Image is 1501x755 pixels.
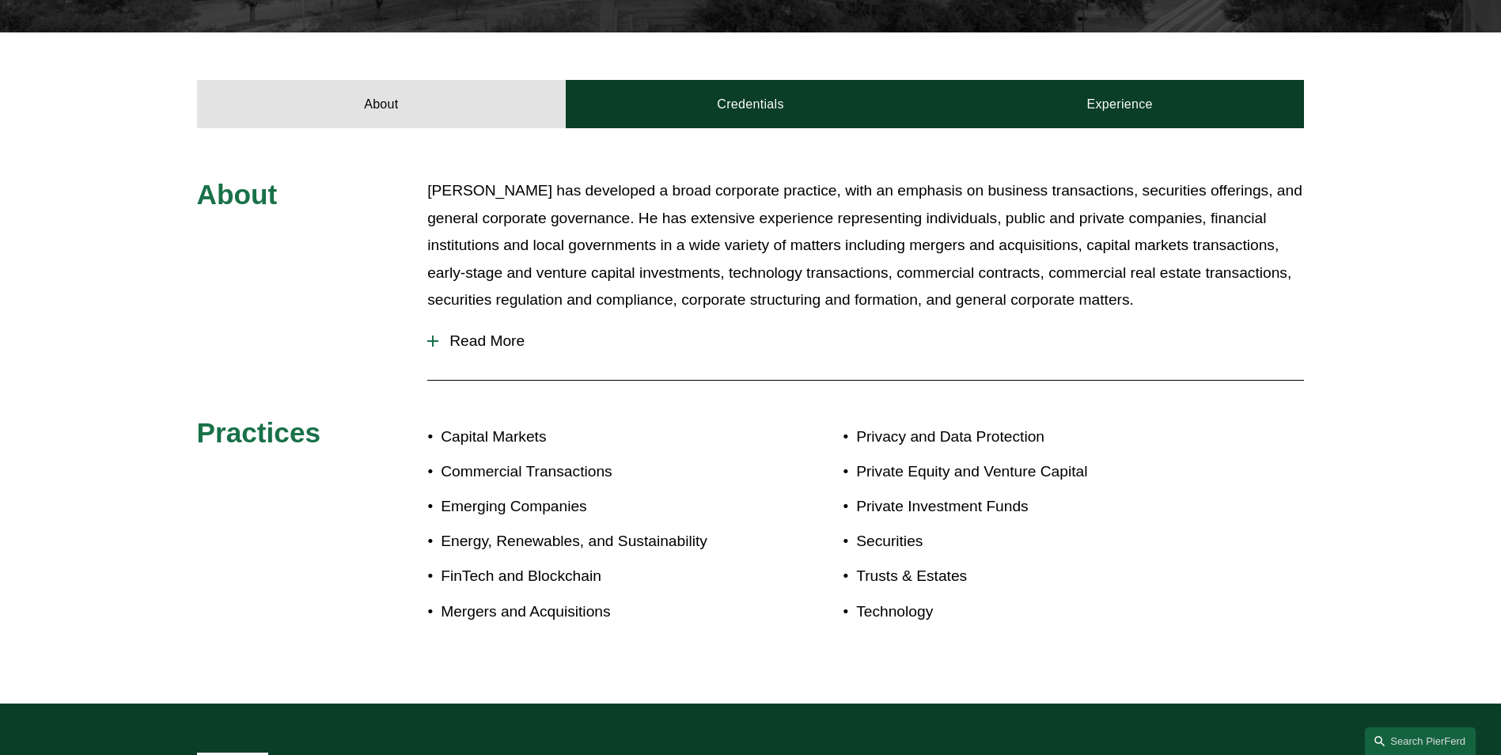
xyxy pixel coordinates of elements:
p: Technology [856,598,1212,626]
span: About [197,179,278,210]
p: Mergers and Acquisitions [441,598,750,626]
p: Securities [856,528,1212,556]
span: Read More [438,332,1304,350]
p: Privacy and Data Protection [856,423,1212,451]
p: Trusts & Estates [856,563,1212,590]
p: FinTech and Blockchain [441,563,750,590]
button: Read More [427,321,1304,362]
a: Search this site [1365,727,1476,755]
p: Private Investment Funds [856,493,1212,521]
a: Credentials [566,80,935,127]
span: Practices [197,417,321,448]
p: Private Equity and Venture Capital [856,458,1212,486]
a: Experience [935,80,1305,127]
p: Capital Markets [441,423,750,451]
p: Energy, Renewables, and Sustainability [441,528,750,556]
p: [PERSON_NAME] has developed a broad corporate practice, with an emphasis on business transactions... [427,177,1304,314]
a: About [197,80,567,127]
p: Emerging Companies [441,493,750,521]
p: Commercial Transactions [441,458,750,486]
